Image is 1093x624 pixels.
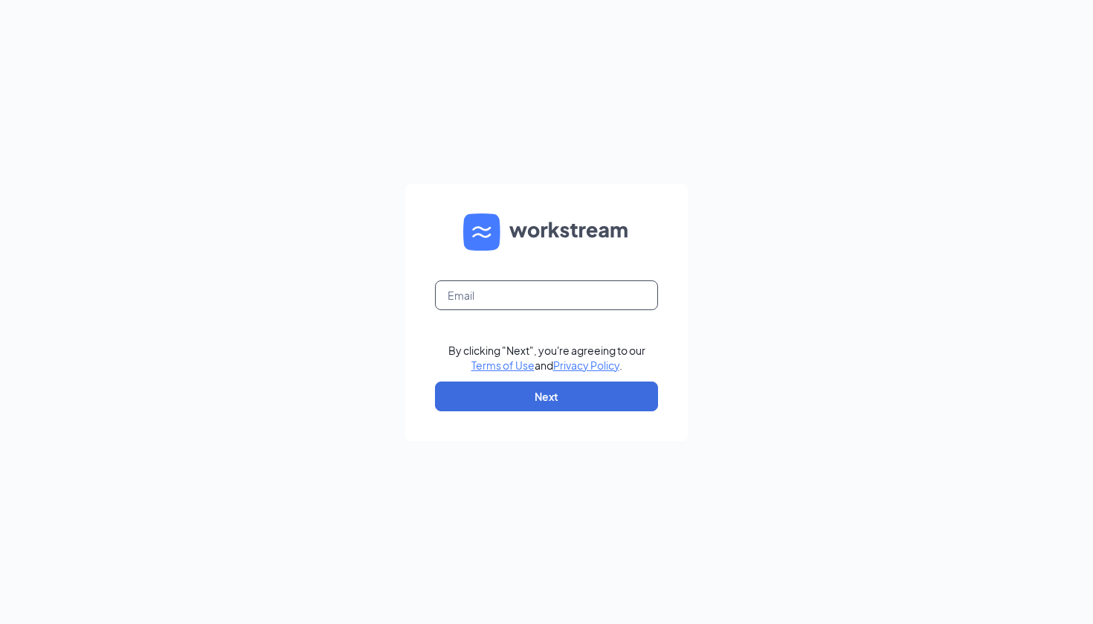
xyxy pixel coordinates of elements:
[471,358,535,372] a: Terms of Use
[463,213,630,251] img: WS logo and Workstream text
[435,382,658,411] button: Next
[553,358,619,372] a: Privacy Policy
[435,280,658,310] input: Email
[448,343,645,373] div: By clicking "Next", you're agreeing to our and .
